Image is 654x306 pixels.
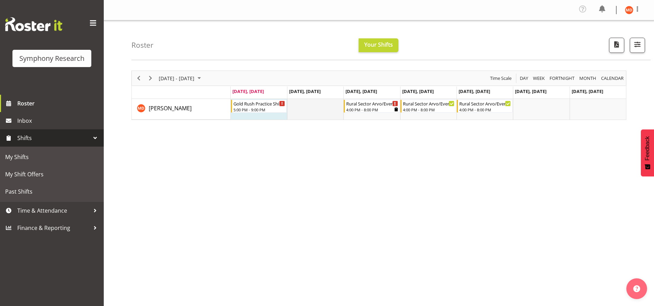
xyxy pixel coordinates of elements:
span: Your Shifts [364,41,393,48]
button: Timeline Week [532,74,546,83]
button: Time Scale [489,74,513,83]
button: Feedback - Show survey [641,129,654,176]
span: Feedback [644,136,651,160]
span: Week [532,74,545,83]
a: Past Shifts [2,183,102,200]
div: Maria De Guzman"s event - Rural Sector Arvo/Evenings Begin From Thursday, September 4, 2025 at 4:... [400,100,456,113]
div: Next [145,71,156,85]
span: Roster [17,98,100,109]
div: Gold Rush Practice Shift [233,100,285,107]
div: 4:00 PM - 8:00 PM [346,107,398,112]
span: My Shift Offers [5,169,99,179]
img: Rosterit website logo [5,17,62,31]
span: Time & Attendance [17,205,90,216]
table: Timeline Week of September 5, 2025 [231,99,626,120]
span: [DATE], [DATE] [459,88,490,94]
button: Download a PDF of the roster according to the set date range. [609,38,624,53]
span: Day [519,74,529,83]
div: 4:00 PM - 8:00 PM [459,107,511,112]
div: Maria De Guzman"s event - Gold Rush Practice Shift Begin From Monday, September 1, 2025 at 5:00:0... [231,100,287,113]
img: maria-de-guzman11892.jpg [625,6,633,14]
h4: Roster [131,41,154,49]
img: help-xxl-2.png [633,285,640,292]
button: Timeline Month [578,74,598,83]
span: Month [579,74,597,83]
div: Rural Sector Arvo/Evenings [459,100,511,107]
span: Time Scale [489,74,512,83]
a: My Shifts [2,148,102,166]
span: [DATE], [DATE] [402,88,434,94]
span: Shifts [17,133,90,143]
div: Timeline Week of September 5, 2025 [131,71,626,120]
button: Previous [134,74,144,83]
span: [DATE], [DATE] [232,88,264,94]
button: September 01 - 07, 2025 [158,74,204,83]
button: Filter Shifts [630,38,645,53]
span: [DATE], [DATE] [289,88,321,94]
button: Month [600,74,625,83]
div: 4:00 PM - 8:00 PM [403,107,454,112]
button: Next [146,74,155,83]
span: Finance & Reporting [17,223,90,233]
span: Past Shifts [5,186,99,197]
span: calendar [600,74,624,83]
span: My Shifts [5,152,99,162]
a: [PERSON_NAME] [149,104,192,112]
span: [DATE], [DATE] [515,88,546,94]
a: My Shift Offers [2,166,102,183]
div: Rural Sector Arvo/Evenings [346,100,398,107]
div: 5:00 PM - 9:00 PM [233,107,285,112]
div: Previous [133,71,145,85]
button: Timeline Day [519,74,529,83]
span: [DATE], [DATE] [572,88,603,94]
span: [DATE] - [DATE] [158,74,195,83]
div: Symphony Research [19,53,84,64]
button: Fortnight [549,74,576,83]
span: [DATE], [DATE] [346,88,377,94]
div: Rural Sector Arvo/Evenings [403,100,454,107]
span: Fortnight [549,74,575,83]
div: Maria De Guzman"s event - Rural Sector Arvo/Evenings Begin From Friday, September 5, 2025 at 4:00... [457,100,513,113]
td: Maria De Guzman resource [132,99,231,120]
button: Your Shifts [359,38,398,52]
div: Maria De Guzman"s event - Rural Sector Arvo/Evenings Begin From Wednesday, September 3, 2025 at 4... [344,100,399,113]
span: Inbox [17,115,100,126]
